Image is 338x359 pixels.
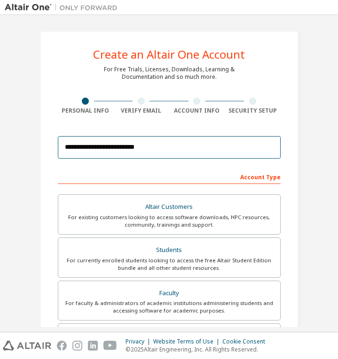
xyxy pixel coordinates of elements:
div: For existing customers looking to access software downloads, HPC resources, community, trainings ... [64,214,275,229]
img: facebook.svg [57,341,67,351]
div: Students [64,244,275,257]
div: Faculty [64,287,275,300]
img: linkedin.svg [88,341,98,351]
div: Account Type [58,169,281,184]
div: Privacy [126,338,153,345]
div: Website Terms of Use [153,338,222,345]
div: For faculty & administrators of academic institutions administering students and accessing softwa... [64,299,275,314]
img: Altair One [5,3,122,12]
div: Account Info [169,107,225,115]
div: Cookie Consent [222,338,271,345]
div: Verify Email [113,107,169,115]
img: altair_logo.svg [3,341,51,351]
div: Security Setup [225,107,281,115]
div: Personal Info [58,107,114,115]
img: instagram.svg [72,341,82,351]
div: For Free Trials, Licenses, Downloads, Learning & Documentation and so much more. [104,66,235,81]
div: For currently enrolled students looking to access the free Altair Student Edition bundle and all ... [64,257,275,272]
p: © 2025 Altair Engineering, Inc. All Rights Reserved. [126,345,271,353]
img: youtube.svg [103,341,117,351]
div: Altair Customers [64,200,275,214]
div: Create an Altair One Account [93,49,245,60]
